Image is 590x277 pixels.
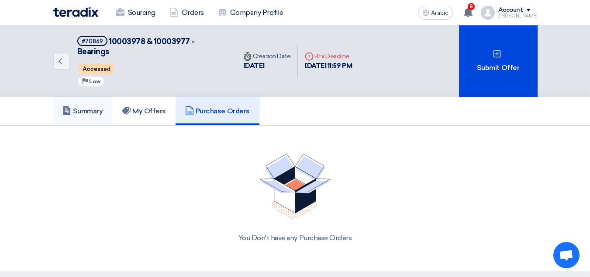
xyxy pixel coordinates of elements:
[481,6,495,20] img: profile_test.png
[77,37,195,56] font: 10003978 & 10003977 - Bearings
[196,107,250,115] font: Purchase Orders
[89,78,100,84] font: Low
[83,66,110,73] font: Accessed
[418,6,453,20] button: Arabic
[305,62,352,70] font: [DATE] 11:59 PM
[132,107,166,115] font: My Offers
[53,97,113,125] a: Summary
[182,8,204,17] font: Orders
[53,7,98,17] img: Teradix logo
[162,3,211,22] a: Orders
[77,36,226,57] h5: 10003978 & 10003977 - Bearings
[238,234,352,242] font: You Don't have any Purchase Orders
[112,97,176,125] a: My Offers
[314,53,349,60] font: RFx Deadline
[109,3,162,22] a: Sourcing
[469,4,473,10] font: 8
[431,9,449,17] font: Arabic
[128,8,155,17] font: Sourcing
[253,53,291,60] font: Creation Date
[477,63,519,72] font: Submit Offer
[259,154,331,219] img: No Quotations Found!
[498,6,523,14] font: Account
[73,107,103,115] font: Summary
[243,62,265,70] font: [DATE]
[82,38,103,45] font: #70869
[498,13,538,19] font: [PERSON_NAME]
[553,242,580,268] a: Open chat
[230,8,283,17] font: Company Profile
[176,97,259,125] a: Purchase Orders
